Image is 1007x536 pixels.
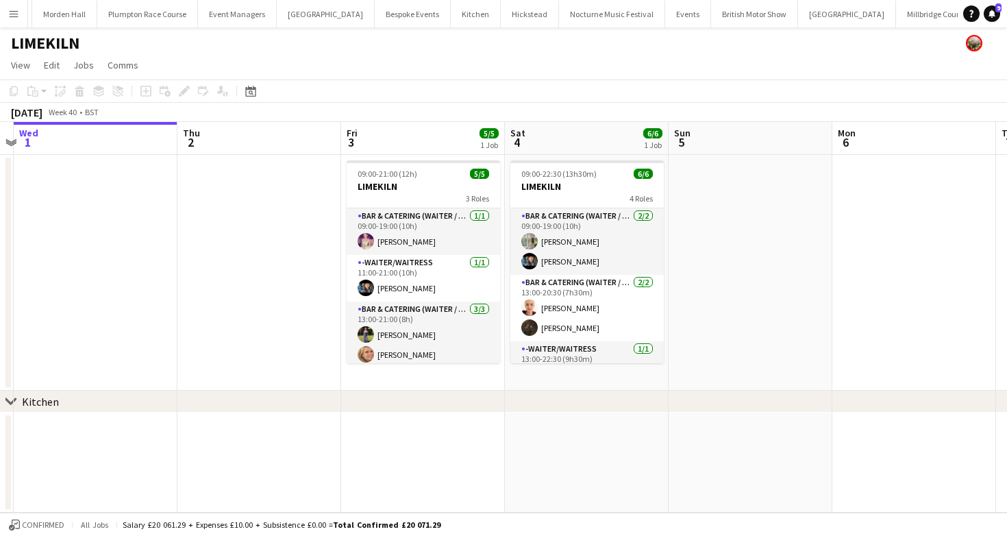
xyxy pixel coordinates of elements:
span: Sun [674,127,691,139]
button: Confirmed [7,517,66,533]
button: Bespoke Events [375,1,451,27]
div: 1 Job [480,140,498,150]
span: 2 [181,134,200,150]
span: Total Confirmed £20 071.29 [333,520,440,530]
span: 3 Roles [466,193,489,204]
h3: LIMEKILN [347,180,500,193]
span: 6/6 [634,169,653,179]
app-card-role: -Waiter/Waitress1/113:00-22:30 (9h30m) [510,341,664,388]
span: Jobs [73,59,94,71]
app-card-role: Bar & Catering (Waiter / waitress)2/209:00-19:00 (10h)[PERSON_NAME][PERSON_NAME] [510,208,664,275]
button: Plumpton Race Course [97,1,198,27]
span: Fri [347,127,358,139]
a: Jobs [68,56,99,74]
span: 4 [508,134,525,150]
a: 9 [984,5,1000,22]
span: View [11,59,30,71]
app-card-role: -Waiter/Waitress1/111:00-21:00 (10h)[PERSON_NAME] [347,255,500,302]
button: Nocturne Music Festival [559,1,665,27]
span: 5/5 [480,128,499,138]
a: Comms [102,56,144,74]
a: View [5,56,36,74]
app-job-card: 09:00-21:00 (12h)5/5LIMEKILN3 RolesBar & Catering (Waiter / waitress)1/109:00-19:00 (10h)[PERSON_... [347,160,500,363]
span: 9 [995,3,1002,12]
div: 1 Job [644,140,662,150]
div: Kitchen [22,395,59,409]
button: Event Managers [198,1,277,27]
span: 1 [17,134,38,150]
span: Sat [510,127,525,139]
h3: LIMEKILN [510,180,664,193]
span: 6/6 [643,128,662,138]
span: All jobs [78,520,111,530]
span: Thu [183,127,200,139]
button: British Motor Show [711,1,798,27]
span: 5 [672,134,691,150]
span: 09:00-22:30 (13h30m) [521,169,597,179]
button: Hickstead [501,1,559,27]
button: Morden Hall [32,1,97,27]
button: Events [665,1,711,27]
span: 09:00-21:00 (12h) [358,169,417,179]
span: Comms [108,59,138,71]
span: Wed [19,127,38,139]
span: 5/5 [470,169,489,179]
app-user-avatar: Staffing Manager [966,35,982,51]
h1: LIMEKILN [11,33,79,53]
div: [DATE] [11,106,42,119]
span: 6 [836,134,856,150]
span: 3 [345,134,358,150]
button: Millbridge Court [896,1,973,27]
button: Kitchen [451,1,501,27]
app-card-role: Bar & Catering (Waiter / waitress)2/213:00-20:30 (7h30m)[PERSON_NAME][PERSON_NAME] [510,275,664,341]
div: BST [85,107,99,117]
div: Salary £20 061.29 + Expenses £10.00 + Subsistence £0.00 = [123,520,440,530]
span: Confirmed [22,520,64,530]
span: Mon [838,127,856,139]
app-job-card: 09:00-22:30 (13h30m)6/6LIMEKILN4 RolesBar & Catering (Waiter / waitress)2/209:00-19:00 (10h)[PERS... [510,160,664,363]
span: Week 40 [45,107,79,117]
span: 4 Roles [630,193,653,204]
app-card-role: Bar & Catering (Waiter / waitress)3/313:00-21:00 (8h)[PERSON_NAME][PERSON_NAME] [347,302,500,388]
app-card-role: Bar & Catering (Waiter / waitress)1/109:00-19:00 (10h)[PERSON_NAME] [347,208,500,255]
a: Edit [38,56,65,74]
span: Edit [44,59,60,71]
button: [GEOGRAPHIC_DATA] [798,1,896,27]
button: [GEOGRAPHIC_DATA] [277,1,375,27]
